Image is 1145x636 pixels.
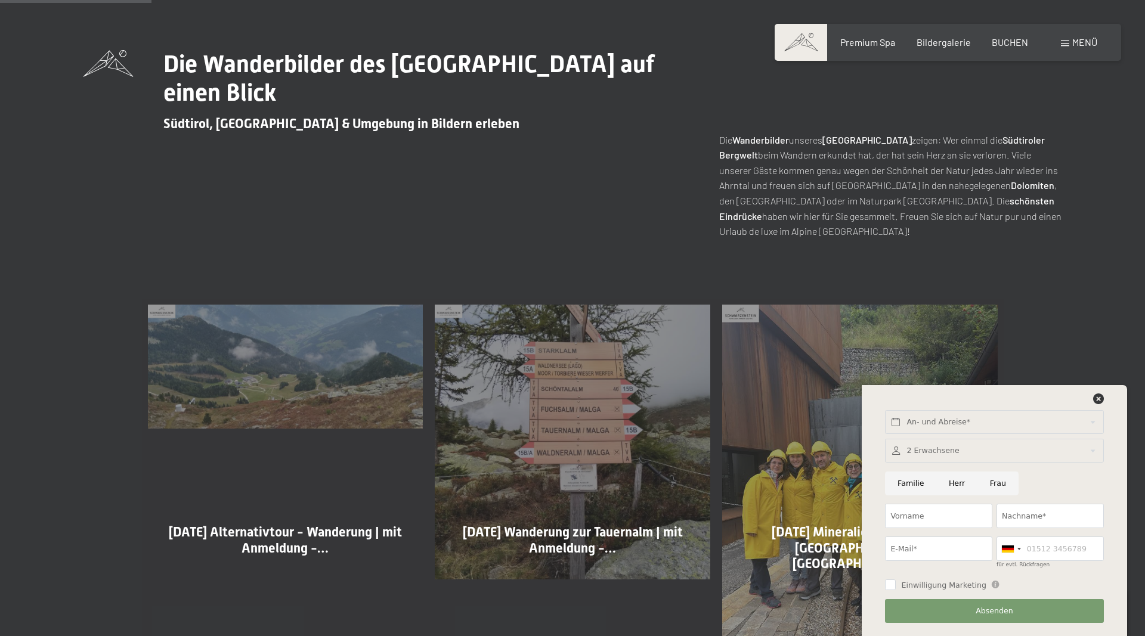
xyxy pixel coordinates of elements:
span: Die Wanderbilder des [GEOGRAPHIC_DATA] auf einen Blick [163,50,654,107]
strong: schönsten Eindrücke [719,195,1054,222]
span: Einwilligung Marketing [901,580,986,591]
span: [DATE] Mineralienmuseum und [GEOGRAPHIC_DATA] I [GEOGRAPHIC_DATA]… [772,525,948,571]
span: [DATE] Alternativtour - Wanderung | mit Anmeldung -… [169,525,402,555]
a: Bildergalerie [917,36,971,48]
label: für evtl. Rückfragen [997,561,1050,567]
strong: Wanderbilder [732,134,789,145]
span: Südtirol, [GEOGRAPHIC_DATA] & Umgebung in Bildern erleben [163,116,519,131]
p: Die unseres zeigen: Wer einmal die beim Wandern erkundet hat, der hat sein Herz an sie verloren. ... [719,132,1062,239]
span: [DATE] Wanderung zur Tauernalm | mit Anmeldung -… [463,525,683,555]
strong: [GEOGRAPHIC_DATA] [822,134,912,145]
span: Absenden [976,606,1013,616]
strong: Dolomiten [1011,179,1054,191]
div: Germany (Deutschland): +49 [997,537,1025,560]
span: Menü [1072,36,1097,48]
a: BUCHEN [992,36,1028,48]
input: 01512 3456789 [997,536,1104,561]
button: Absenden [885,599,1103,623]
a: Premium Spa [840,36,895,48]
